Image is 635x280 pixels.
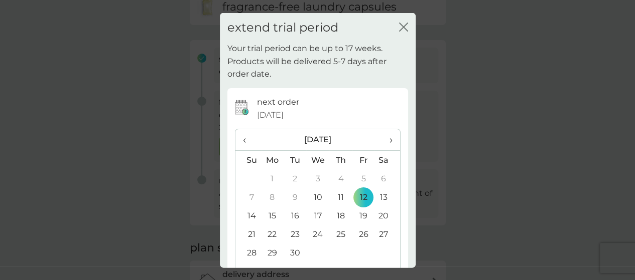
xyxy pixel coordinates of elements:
[306,225,329,243] td: 24
[261,169,284,188] td: 1
[261,225,284,243] td: 22
[352,150,375,169] th: Fr
[284,188,306,206] td: 9
[257,108,284,121] span: [DATE]
[352,188,375,206] td: 12
[243,129,253,150] span: ‹
[329,206,352,225] td: 18
[329,169,352,188] td: 4
[306,206,329,225] td: 17
[382,129,392,150] span: ›
[374,150,400,169] th: Sa
[235,225,261,243] td: 21
[329,225,352,243] td: 25
[306,150,329,169] th: We
[261,206,284,225] td: 15
[374,169,400,188] td: 6
[261,188,284,206] td: 8
[261,150,284,169] th: Mo
[257,96,299,109] p: next order
[284,225,306,243] td: 23
[399,22,408,33] button: close
[235,243,261,262] td: 28
[235,150,261,169] th: Su
[352,225,375,243] td: 26
[235,206,261,225] td: 14
[306,188,329,206] td: 10
[227,20,338,35] h2: extend trial period
[352,206,375,225] td: 19
[261,243,284,262] td: 29
[235,188,261,206] td: 7
[284,169,306,188] td: 2
[374,206,400,225] td: 20
[329,188,352,206] td: 11
[374,188,400,206] td: 13
[329,150,352,169] th: Th
[227,42,408,81] p: Your trial period can be up to 17 weeks. Products will be delivered 5-7 days after order date.
[374,225,400,243] td: 27
[306,169,329,188] td: 3
[284,150,306,169] th: Tu
[261,129,375,151] th: [DATE]
[284,206,306,225] td: 16
[284,243,306,262] td: 30
[352,169,375,188] td: 5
